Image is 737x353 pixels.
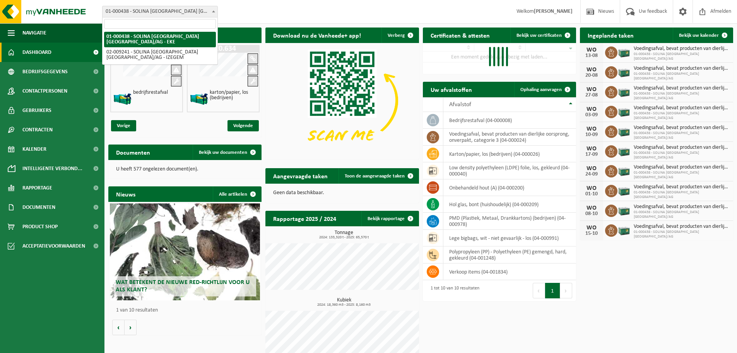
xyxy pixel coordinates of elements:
img: PB-LB-0680-HPE-GN-01 [617,85,631,98]
a: Ophaling aanvragen [514,82,575,97]
span: Afvalstof [449,102,471,108]
h3: Kubiek [269,298,419,307]
span: Verberg [388,33,405,38]
td: karton/papier, los (bedrijven) (04-000026) [443,146,576,162]
span: 01-000438 - SOLINA BELGIUM NV/AG - EKE [103,6,217,17]
span: Voedingsafval, bevat producten van dierlijke oorsprong, onverpakt, categorie 3 [634,105,729,111]
span: Vorige [111,120,136,131]
span: Bedrijfsgegevens [22,62,68,81]
img: PB-LB-0680-HPE-GN-01 [617,223,631,236]
h2: Aangevraagde taken [265,168,335,183]
span: Kalender [22,139,46,159]
span: Contracten [22,120,53,139]
td: polypropyleen (PP) - Polyethyleen (PE) gemengd, hard, gekleurd (04-001248) [443,246,576,263]
span: 01-000438 - SOLINA [GEOGRAPHIC_DATA] [GEOGRAPHIC_DATA]/AG [634,170,729,180]
div: 15-10 [584,231,599,236]
span: Rapportage [22,178,52,198]
span: Voedingsafval, bevat producten van dierlijke oorsprong, onverpakt, categorie 3 [634,85,729,91]
span: 01-000438 - SOLINA [GEOGRAPHIC_DATA] [GEOGRAPHIC_DATA]/AG [634,91,729,101]
img: PB-LB-0680-HPE-GN-01 [617,184,631,197]
img: PB-LB-0680-HPE-GN-01 [617,65,631,78]
span: Wat betekent de nieuwe RED-richtlijn voor u als klant? [116,279,250,293]
span: Contactpersonen [22,81,67,101]
img: PB-LB-0680-HPE-GN-01 [617,105,631,118]
div: 13-08 [584,53,599,59]
img: PB-LB-0680-HPE-GN-01 [617,203,631,217]
img: HK-XZ-20-GN-12 [113,89,132,108]
span: Documenten [22,198,55,217]
span: 2024: 18,360 m3 - 2025: 8,160 m3 [269,303,419,307]
div: 08-10 [584,211,599,217]
img: PB-LB-0680-HPE-GN-01 [617,164,631,177]
button: Next [560,283,572,298]
h2: Nieuws [108,186,143,201]
span: 01-000438 - SOLINA [GEOGRAPHIC_DATA] [GEOGRAPHIC_DATA]/AG [634,72,729,81]
button: Verberg [381,28,418,43]
span: Voedingsafval, bevat producten van dierlijke oorsprong, onverpakt, categorie 3 [634,65,729,72]
a: Bekijk uw kalender [673,28,732,43]
div: 27-08 [584,93,599,98]
img: HK-XZ-20-GN-12 [190,89,209,108]
h2: Documenten [108,145,158,160]
td: onbehandeld hout (A) (04-000200) [443,179,576,196]
a: Wat betekent de nieuwe RED-richtlijn voor u als klant? [110,203,260,300]
div: WO [584,225,599,231]
span: 01-000438 - SOLINA [GEOGRAPHIC_DATA] [GEOGRAPHIC_DATA]/AG [634,190,729,200]
h1: Z20.634 [189,45,258,53]
div: 03-09 [584,112,599,118]
div: WO [584,47,599,53]
td: verkoop items (04-001834) [443,263,576,280]
div: 20-08 [584,73,599,78]
li: 02-009241 - SOLINA [GEOGRAPHIC_DATA] [GEOGRAPHIC_DATA]/AG - IZEGEM [104,47,216,63]
td: PMD (Plastiek, Metaal, Drankkartons) (bedrijven) (04-000978) [443,213,576,230]
td: hol glas, bont (huishoudelijk) (04-000209) [443,196,576,213]
li: 01-000438 - SOLINA [GEOGRAPHIC_DATA] [GEOGRAPHIC_DATA]/AG - EKE [104,32,216,47]
span: Bekijk uw documenten [199,150,247,155]
div: 1 tot 10 van 10 resultaten [427,282,479,299]
span: 01-000438 - SOLINA BELGIUM NV/AG - EKE [102,6,218,17]
span: 01-000438 - SOLINA [GEOGRAPHIC_DATA] [GEOGRAPHIC_DATA]/AG [634,151,729,160]
span: Bekijk uw certificaten [516,33,562,38]
div: 10-09 [584,132,599,138]
span: Intelligente verbond... [22,159,82,178]
span: 01-000438 - SOLINA [GEOGRAPHIC_DATA] [GEOGRAPHIC_DATA]/AG [634,111,729,121]
a: Bekijk uw documenten [193,145,261,160]
span: 01-000438 - SOLINA [GEOGRAPHIC_DATA] [GEOGRAPHIC_DATA]/AG [634,210,729,219]
span: Bekijk uw kalender [679,33,719,38]
p: Geen data beschikbaar. [273,190,411,196]
td: bedrijfsrestafval (04-000008) [443,112,576,129]
div: WO [584,146,599,152]
div: WO [584,126,599,132]
h2: Ingeplande taken [580,28,641,43]
a: Bekijk uw certificaten [510,28,575,43]
img: PB-LB-0680-HPE-GN-01 [617,45,631,59]
strong: [PERSON_NAME] [534,9,573,14]
span: Dashboard [22,43,51,62]
p: 1 van 10 resultaten [116,308,258,313]
span: Voedingsafval, bevat producten van dierlijke oorsprong, onverpakt, categorie 3 [634,184,729,190]
h4: bedrijfsrestafval [133,90,168,95]
div: WO [584,106,599,112]
span: 01-000438 - SOLINA [GEOGRAPHIC_DATA] [GEOGRAPHIC_DATA]/AG [634,131,729,140]
img: PB-LB-0680-HPE-GN-01 [617,144,631,157]
div: 24-09 [584,172,599,177]
h2: Uw afvalstoffen [423,82,480,97]
a: Bekijk rapportage [361,211,418,226]
p: U heeft 577 ongelezen document(en). [116,167,254,172]
div: WO [584,67,599,73]
span: Voedingsafval, bevat producten van dierlijke oorsprong, onverpakt, categorie 3 [634,204,729,210]
a: Toon de aangevraagde taken [339,168,418,184]
button: 1 [545,283,560,298]
span: Voedingsafval, bevat producten van dierlijke oorsprong, onverpakt, categorie 3 [634,46,729,52]
span: Toon de aangevraagde taken [345,174,405,179]
h3: Tonnage [269,230,419,239]
td: lege bigbags, wit - niet gevaarlijk - los (04-000991) [443,230,576,246]
span: 2024: 133,320 t - 2025: 65,570 t [269,236,419,239]
div: WO [584,205,599,211]
span: Voedingsafval, bevat producten van dierlijke oorsprong, onverpakt, categorie 3 [634,125,729,131]
span: Navigatie [22,23,46,43]
span: Voedingsafval, bevat producten van dierlijke oorsprong, onverpakt, categorie 3 [634,145,729,151]
span: Gebruikers [22,101,51,120]
div: WO [584,185,599,191]
div: 17-09 [584,152,599,157]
